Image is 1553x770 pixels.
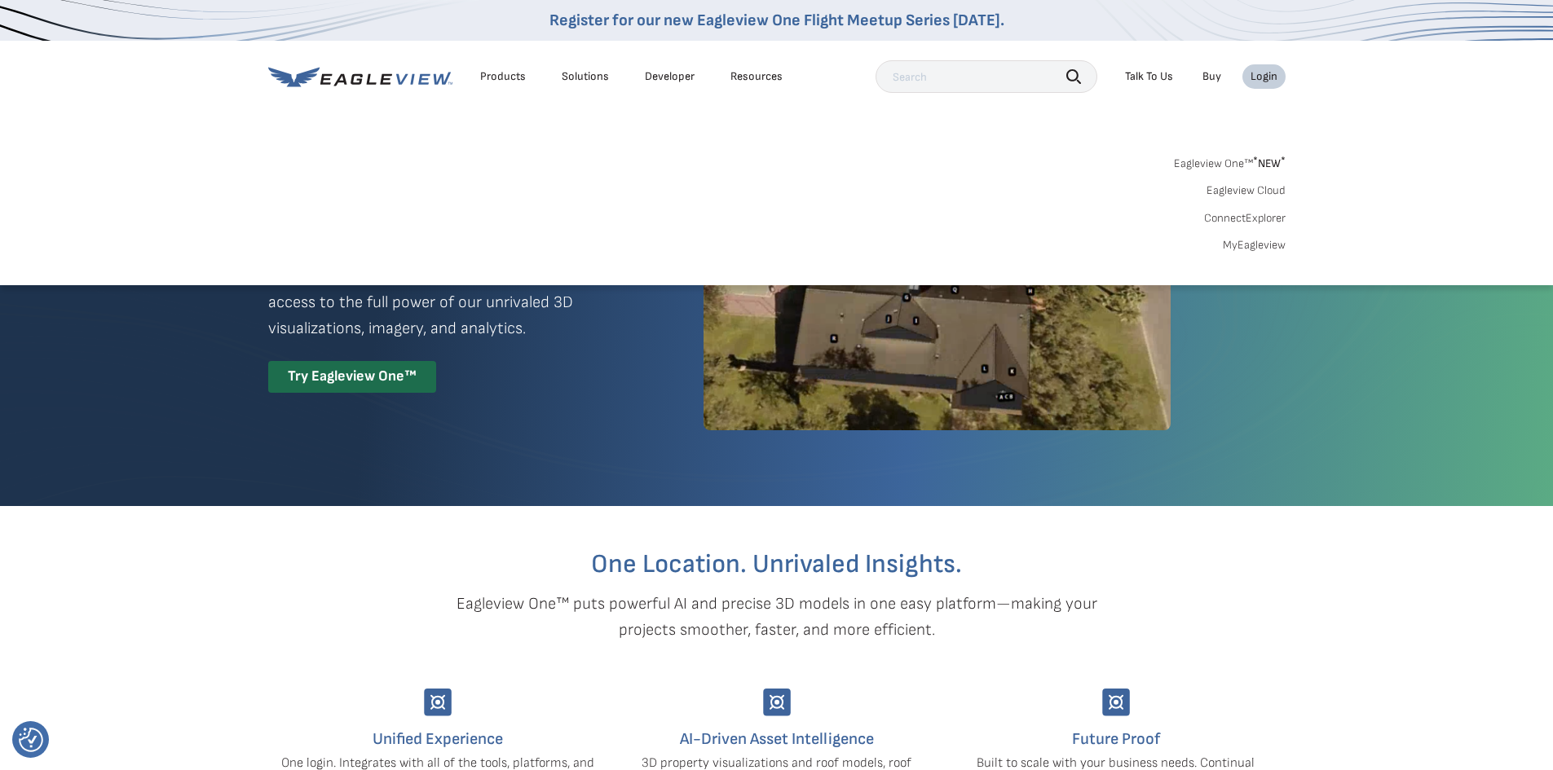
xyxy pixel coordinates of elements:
h2: One Location. Unrivaled Insights. [280,552,1273,578]
div: Talk To Us [1125,69,1173,84]
a: Developer [645,69,695,84]
img: Revisit consent button [19,728,43,752]
img: Group-9744.svg [424,689,452,716]
div: Resources [730,69,783,84]
a: Eagleview One™*NEW* [1174,152,1286,170]
h4: Unified Experience [280,726,595,752]
div: Try Eagleview One™ [268,361,436,393]
a: ConnectExplorer [1204,211,1286,226]
h4: Future Proof [959,726,1273,752]
h4: AI-Driven Asset Intelligence [620,726,934,752]
button: Consent Preferences [19,728,43,752]
a: Register for our new Eagleview One Flight Meetup Series [DATE]. [549,11,1004,30]
div: Products [480,69,526,84]
a: Buy [1202,69,1221,84]
img: Group-9744.svg [1102,689,1130,716]
p: A premium digital experience that provides seamless access to the full power of our unrivaled 3D ... [268,263,645,341]
div: Solutions [562,69,609,84]
span: NEW [1253,156,1286,170]
img: Group-9744.svg [763,689,791,716]
p: Eagleview One™ puts powerful AI and precise 3D models in one easy platform—making your projects s... [428,591,1126,643]
a: Eagleview Cloud [1207,183,1286,198]
a: MyEagleview [1223,238,1286,253]
div: Login [1251,69,1277,84]
input: Search [876,60,1097,93]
